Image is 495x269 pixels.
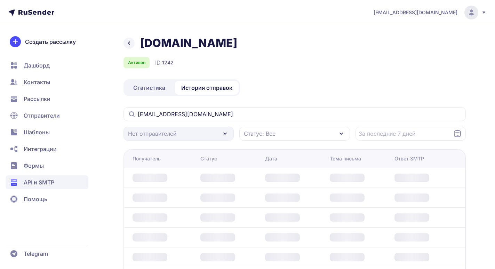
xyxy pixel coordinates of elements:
span: Дашборд [24,61,50,70]
span: История отправок [181,84,232,92]
span: Статистика [133,84,165,92]
input: Поиск [123,107,466,121]
span: Формы [24,161,44,170]
span: Интеграции [24,145,57,153]
span: Шаблоны [24,128,50,136]
a: История отправок [175,81,239,95]
span: Активен [128,60,145,65]
input: Datepicker input [356,127,466,141]
a: Telegram [6,247,88,261]
a: Статистика [125,81,174,95]
div: Ответ SMTP [394,155,424,162]
h1: [DOMAIN_NAME] [140,36,237,50]
span: API и SMTP [24,178,54,187]
span: Помощь [24,195,47,203]
span: [EMAIL_ADDRESS][DOMAIN_NAME] [374,9,457,16]
span: Статус: Все [244,129,276,138]
span: 1242 [162,59,174,66]
div: Статус [200,155,217,162]
span: Рассылки [24,95,50,103]
span: Контакты [24,78,50,86]
div: Тема письма [330,155,361,162]
div: Дата [265,155,277,162]
span: Создать рассылку [25,38,76,46]
span: Telegram [24,250,48,258]
span: Отправители [24,111,60,120]
div: Получатель [133,155,161,162]
div: ID [155,58,174,67]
